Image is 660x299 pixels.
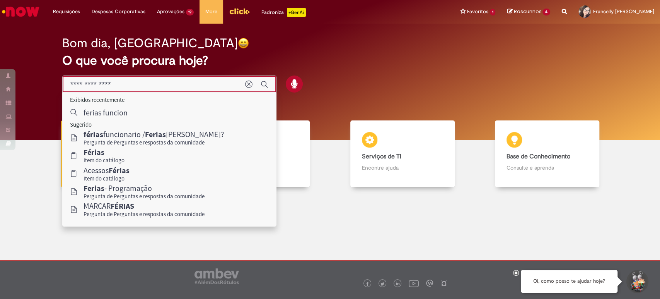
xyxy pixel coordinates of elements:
[205,8,217,15] span: More
[409,278,419,288] img: logo_footer_youtube.png
[440,280,447,287] img: logo_footer_naosei.png
[261,8,306,17] div: Padroniza
[194,268,239,284] img: logo_footer_ambev_rotulo_gray.png
[542,9,550,15] span: 4
[513,8,541,15] span: Rascunhos
[467,8,488,15] span: Favoritos
[238,38,249,49] img: happy-face.png
[475,120,619,187] a: Base de Conhecimento Consulte e aprenda
[362,153,401,160] b: Serviços de TI
[62,54,598,67] h2: O que você procura hoje?
[507,164,588,172] p: Consulte e aprenda
[426,280,433,287] img: logo_footer_workplace.png
[490,9,496,15] span: 1
[229,5,250,17] img: click_logo_yellow_360x200.png
[593,8,654,15] span: Francelly [PERSON_NAME]
[62,36,238,50] h2: Bom dia, [GEOGRAPHIC_DATA]
[92,8,145,15] span: Despesas Corporativas
[380,282,384,286] img: logo_footer_twitter.png
[53,8,80,15] span: Requisições
[507,8,550,15] a: Rascunhos
[625,270,648,293] button: Iniciar Conversa de Suporte
[362,164,443,172] p: Encontre ajuda
[330,120,475,187] a: Serviços de TI Encontre ajuda
[365,282,369,286] img: logo_footer_facebook.png
[157,8,184,15] span: Aprovações
[396,282,400,286] img: logo_footer_linkedin.png
[287,8,306,17] p: +GenAi
[507,153,570,160] b: Base de Conhecimento
[41,120,185,187] a: Tirar dúvidas Tirar dúvidas com Lupi Assist e Gen Ai
[521,270,617,293] div: Oi, como posso te ajudar hoje?
[1,4,41,19] img: ServiceNow
[186,9,194,15] span: 19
